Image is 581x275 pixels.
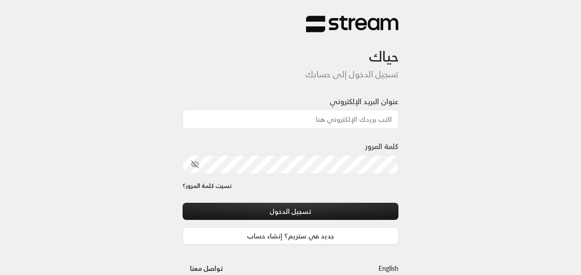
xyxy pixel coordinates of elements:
[306,15,398,33] img: Stream Logo
[365,141,398,152] label: كلمة المرور
[183,33,399,65] h3: حياك
[183,262,231,274] a: تواصل معنا
[187,156,203,172] button: toggle password visibility
[183,181,232,191] a: نسيت كلمة المرور؟
[183,110,399,129] input: اكتب بريدك الإلكتروني هنا
[330,96,398,107] label: عنوان البريد الإلكتروني
[183,69,399,80] h5: تسجيل الدخول إلى حسابك
[183,227,399,244] a: جديد في ستريم؟ إنشاء حساب
[183,203,399,220] button: تسجيل الدخول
